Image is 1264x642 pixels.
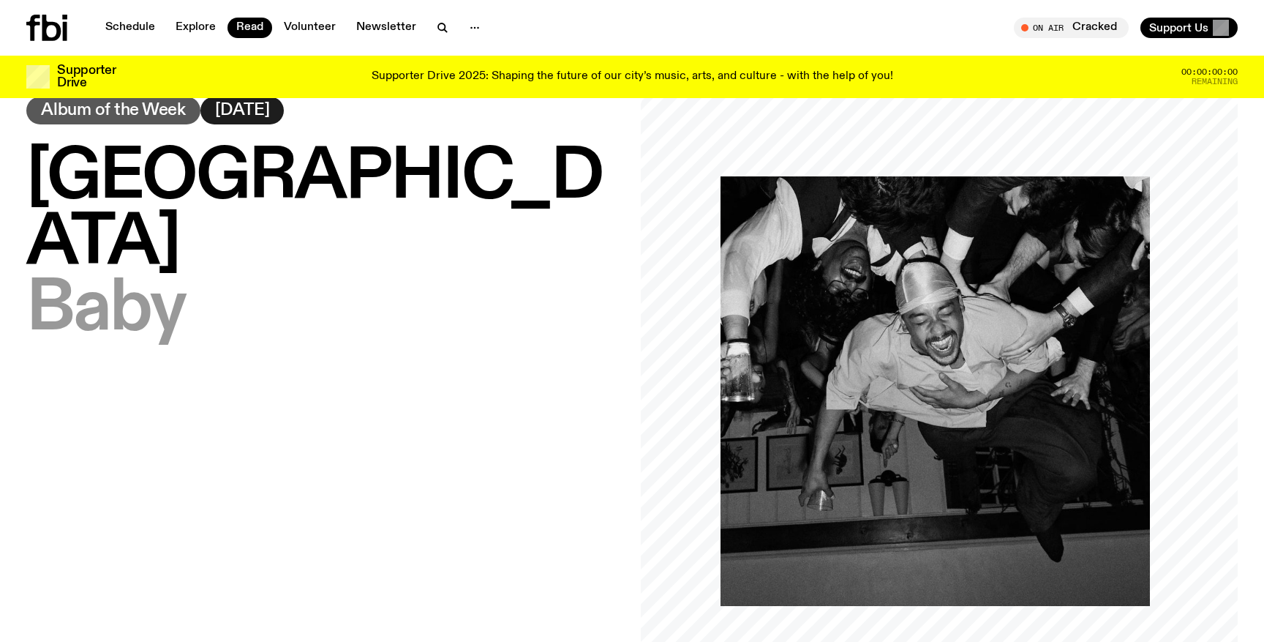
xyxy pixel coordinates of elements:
[97,18,164,38] a: Schedule
[1149,21,1208,34] span: Support Us
[227,18,272,38] a: Read
[26,273,185,346] span: Baby
[1140,18,1238,38] button: Support Us
[57,64,116,89] h3: Supporter Drive
[347,18,425,38] a: Newsletter
[275,18,345,38] a: Volunteer
[372,70,893,83] p: Supporter Drive 2025: Shaping the future of our city’s music, arts, and culture - with the help o...
[1192,78,1238,86] span: Remaining
[1181,68,1238,76] span: 00:00:00:00
[1014,18,1129,38] button: On AirCracked
[41,102,186,119] span: Album of the Week
[167,18,225,38] a: Explore
[26,141,602,280] span: [GEOGRAPHIC_DATA]
[215,102,270,119] span: [DATE]
[721,176,1151,607] img: A black and white upside down image of Dijon, held up by a group of people. His eyes are closed a...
